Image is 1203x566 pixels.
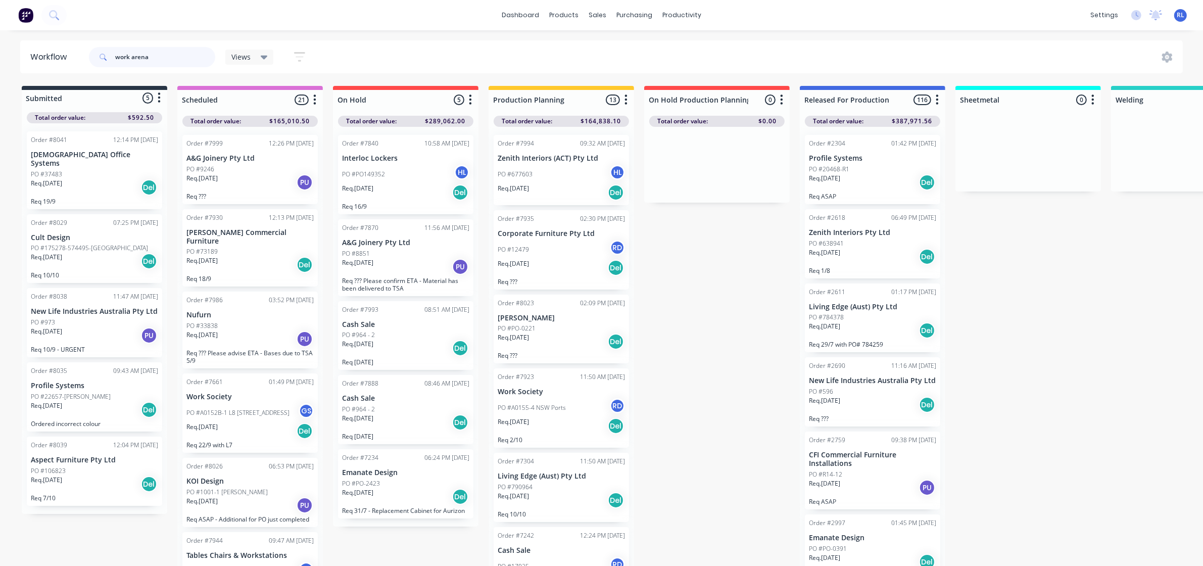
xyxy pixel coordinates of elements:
p: New Life Industries Australia Pty Ltd [31,307,158,316]
div: HL [454,165,469,180]
p: Req. [DATE] [31,253,62,262]
div: 01:42 PM [DATE] [891,139,936,148]
div: Order #8026 [186,462,223,471]
div: Del [452,414,468,431]
div: 06:53 PM [DATE] [269,462,314,471]
div: Del [919,322,935,339]
div: Del [608,334,624,350]
p: Ordered incorrect colour [31,420,158,428]
div: Order #793012:13 PM [DATE][PERSON_NAME] Commercial FurniturePO #73189Req.[DATE]DelReq 18/9 [182,209,318,287]
p: Zenith Interiors Pty Ltd [809,228,936,237]
div: PU [452,259,468,275]
p: Req. [DATE] [31,179,62,188]
p: Zenith Interiors (ACT) Pty Ltd [498,154,625,163]
p: PO #964 - 2 [342,405,375,414]
p: PO #20468-R1 [809,165,849,174]
p: PO #PO-0221 [498,324,536,333]
div: 12:14 PM [DATE] [113,135,158,145]
div: Order #7930 [186,213,223,222]
span: Total order value: [502,117,552,126]
p: PO #790964 [498,483,533,492]
p: PO #PO-2423 [342,479,380,488]
div: 12:04 PM [DATE] [113,441,158,450]
p: PO #12479 [498,245,529,254]
div: Order #2690 [809,361,845,370]
div: Order #766101:49 PM [DATE]Work SocietyPO #A0152B-1 L8 [STREET_ADDRESS]GSReq.[DATE]DelReq 22/9 wit... [182,373,318,453]
p: PO #106823 [31,466,66,476]
p: Emanate Design [342,468,469,477]
div: PU [297,174,313,191]
div: Order #261101:17 PM [DATE]Living Edge (Aust) Pty LtdPO #784378Req.[DATE]DelReq 29/7 with PO# 784259 [805,284,940,353]
div: 09:32 AM [DATE] [580,139,625,148]
div: Order #7234 [342,453,378,462]
p: Req. [DATE] [186,174,218,183]
p: Req. [DATE] [498,492,529,501]
p: Req 10/9 - URGENT [31,346,158,353]
div: Order #7986 [186,296,223,305]
div: Order #8035 [31,366,67,375]
p: [PERSON_NAME] [498,314,625,322]
div: HL [610,165,625,180]
p: Tables Chairs & Workstations [186,551,314,560]
p: PO #784378 [809,313,844,322]
p: Req 10/10 [31,271,158,279]
span: RL [1177,11,1184,20]
div: 06:49 PM [DATE] [891,213,936,222]
p: Req ??? [498,278,625,286]
div: Del [608,492,624,508]
p: PO #964 - 2 [342,331,375,340]
div: Order #2618 [809,213,845,222]
div: Del [608,184,624,201]
div: 12:13 PM [DATE] [269,213,314,222]
p: Req. [DATE] [809,322,840,331]
div: 11:47 AM [DATE] [113,292,158,301]
div: 11:50 AM [DATE] [580,457,625,466]
p: Req. [DATE] [809,248,840,257]
div: RD [610,240,625,255]
p: PO #677603 [498,170,533,179]
div: 12:26 PM [DATE] [269,139,314,148]
div: Order #8041 [31,135,67,145]
div: Del [141,476,157,492]
p: PO #596 [809,387,833,396]
div: Order #2611 [809,288,845,297]
p: Req. [DATE] [186,497,218,506]
a: dashboard [497,8,544,23]
div: Order #7944 [186,536,223,545]
p: Req 7/10 [31,494,158,502]
p: Req. [DATE] [498,259,529,268]
div: Order #269011:16 AM [DATE]New Life Industries Australia Pty LtdPO #596Req.[DATE]DelReq ??? [805,357,940,427]
p: Emanate Design [809,534,936,542]
span: Total order value: [190,117,241,126]
p: Req. [DATE] [186,331,218,340]
p: A&G Joinery Pty Ltd [342,239,469,247]
div: Order #230401:42 PM [DATE]Profile SystemsPO #20468-R1Req.[DATE]DelReq ASAP [805,135,940,204]
div: PU [141,327,157,344]
div: Order #802907:25 PM [DATE]Cult DesignPO #175278-574495-[GEOGRAPHIC_DATA]Req.[DATE]DelReq 10/10 [27,214,162,284]
div: Order #799409:32 AM [DATE]Zenith Interiors (ACT) Pty LtdPO #677603HLReq.[DATE]Del [494,135,629,205]
div: Order #7923 [498,372,534,382]
div: 01:45 PM [DATE] [891,518,936,528]
p: PO #33838 [186,321,218,331]
div: Del [452,340,468,356]
div: settings [1085,8,1123,23]
div: Order #799912:26 PM [DATE]A&G Joinery Pty LtdPO #9246Req.[DATE]PUReq ??? [182,135,318,204]
div: Order #7999 [186,139,223,148]
div: 06:24 PM [DATE] [424,453,469,462]
div: 02:09 PM [DATE] [580,299,625,308]
div: Order #798603:52 PM [DATE]NufurnPO #33838Req.[DATE]PUReq ??? Please advise ETA - Bases due to TSA... [182,292,318,368]
span: Total order value: [35,113,85,122]
div: Order #788808:46 AM [DATE]Cash SalePO #964 - 2Req.[DATE]DelReq [DATE] [338,375,473,444]
div: Order #8039 [31,441,67,450]
span: Total order value: [346,117,397,126]
p: Req. [DATE] [31,327,62,336]
div: Del [919,174,935,191]
div: 09:47 AM [DATE] [269,536,314,545]
p: Nufurn [186,311,314,319]
div: products [544,8,584,23]
span: Total order value: [813,117,863,126]
p: Req ??? [498,352,625,359]
p: Req. [DATE] [342,340,373,349]
div: Del [919,249,935,265]
p: Req 19/9 [31,198,158,205]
